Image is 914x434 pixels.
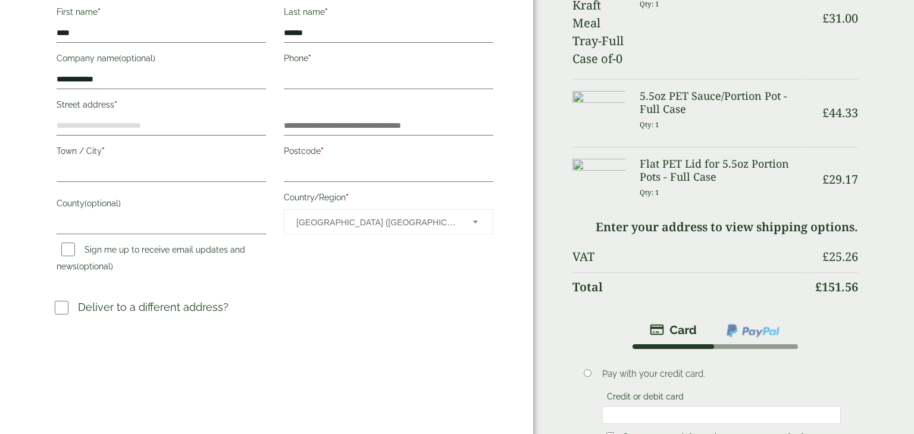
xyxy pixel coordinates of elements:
[822,10,829,26] span: £
[822,171,829,187] span: £
[57,4,266,24] label: First name
[57,143,266,163] label: Town / City
[572,243,807,271] th: VAT
[102,146,105,156] abbr: required
[606,410,837,420] iframe: Secure card payment input frame
[822,171,858,187] bdi: 29.17
[57,50,266,70] label: Company name
[822,249,858,265] bdi: 25.26
[325,7,328,17] abbr: required
[284,189,493,209] label: Country/Region
[77,262,113,271] span: (optional)
[119,54,155,63] span: (optional)
[822,10,858,26] bdi: 31.00
[57,96,266,117] label: Street address
[57,195,266,215] label: County
[725,323,781,338] img: ppcp-gateway.png
[602,392,688,405] label: Credit or debit card
[98,7,101,17] abbr: required
[640,90,806,115] h3: 5.5oz PET Sauce/Portion Pot - Full Case
[346,193,349,202] abbr: required
[815,279,822,295] span: £
[572,272,807,301] th: Total
[321,146,324,156] abbr: required
[650,323,697,337] img: stripe.png
[572,213,858,241] td: Enter your address to view shipping options.
[296,210,457,235] span: United Kingdom (UK)
[815,279,858,295] bdi: 151.56
[640,120,659,129] small: Qty: 1
[114,100,117,109] abbr: required
[822,105,858,121] bdi: 44.33
[57,245,245,275] label: Sign me up to receive email updates and news
[640,158,806,183] h3: Flat PET Lid for 5.5oz Portion Pots - Full Case
[284,4,493,24] label: Last name
[284,50,493,70] label: Phone
[822,249,829,265] span: £
[308,54,311,63] abbr: required
[640,188,659,197] small: Qty: 1
[61,243,75,256] input: Sign me up to receive email updates and news(optional)
[78,299,228,315] p: Deliver to a different address?
[602,367,841,380] p: Pay with your credit card.
[284,209,493,234] span: Country/Region
[822,105,829,121] span: £
[84,199,121,208] span: (optional)
[284,143,493,163] label: Postcode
